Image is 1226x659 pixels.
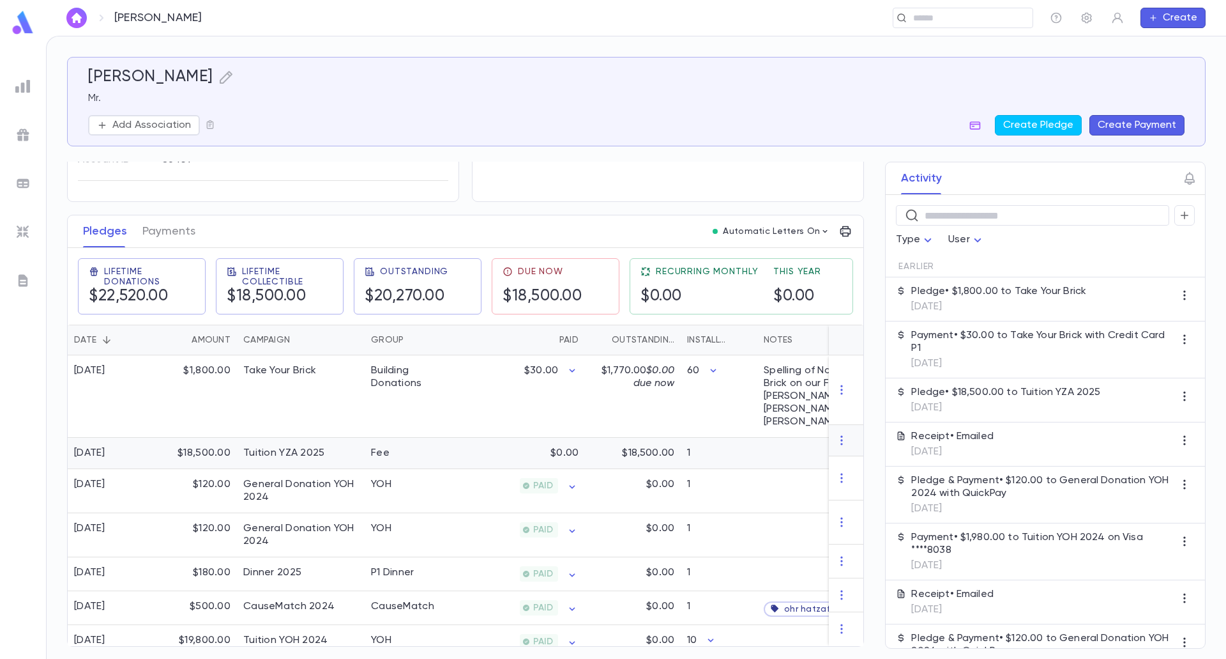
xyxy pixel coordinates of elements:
[154,355,237,438] div: $1,800.00
[559,325,579,355] div: Paid
[227,287,306,306] h5: $18,500.00
[911,386,1100,399] p: Pledge • $18,500.00 to Tuition YZA 2025
[154,591,237,625] div: $500.00
[646,634,674,647] p: $0.00
[243,325,290,355] div: Campaign
[898,261,934,272] span: Earlier
[88,92,1184,105] p: Mr.
[1089,115,1184,136] button: Create Payment
[518,267,563,277] span: Due Now
[528,569,558,579] span: PAID
[104,267,195,287] span: Lifetime Donations
[365,325,460,355] div: Group
[681,557,757,591] div: 1
[237,325,365,355] div: Campaign
[404,330,424,350] button: Sort
[243,364,316,377] div: Take Your Brick
[528,525,558,535] span: PAID
[460,325,585,355] div: Paid
[96,330,117,350] button: Sort
[68,325,154,355] div: Date
[911,329,1174,355] p: Payment • $30.00 to Take Your Brick with Credit Card P1
[640,287,682,306] h5: $0.00
[911,285,1086,298] p: Pledge • $1,800.00 to Take Your Brick
[243,447,324,460] div: Tuition YZA 2025
[15,176,31,191] img: batches_grey.339ca447c9d9533ef1741baa751efc33.svg
[371,447,390,460] div: Fee
[681,469,757,513] div: 1
[371,325,404,355] div: Group
[243,566,301,579] div: Dinner 2025
[773,267,821,277] span: This Year
[15,273,31,288] img: letters_grey.7941b92b52307dd3b8a917253454ce1c.svg
[154,557,237,591] div: $180.00
[88,68,213,87] h5: [PERSON_NAME]
[948,228,985,252] div: User
[687,634,697,647] p: 10
[371,364,454,390] div: Building Donations
[730,330,751,350] button: Sort
[687,364,699,377] p: 60
[550,447,579,460] p: $0.00
[757,325,917,355] div: Notes
[371,478,391,491] div: YOH
[911,357,1174,370] p: [DATE]
[74,600,105,613] div: [DATE]
[681,513,757,557] div: 1
[371,522,391,535] div: YOH
[74,634,105,647] div: [DATE]
[154,325,237,355] div: Amount
[112,119,191,132] p: Add Association
[764,325,792,355] div: Notes
[585,325,681,355] div: Outstanding
[371,600,434,613] div: CauseMatch
[89,287,168,306] h5: $22,520.00
[723,226,820,236] p: Automatic Letters On
[528,637,558,647] span: PAID
[528,603,558,613] span: PAID
[74,522,105,535] div: [DATE]
[74,325,96,355] div: Date
[896,235,920,245] span: Type
[646,566,674,579] p: $0.00
[656,267,758,277] span: Recurring Monthly
[646,600,674,613] p: $0.00
[10,10,36,35] img: logo
[591,330,612,350] button: Sort
[784,604,865,614] span: ohr hatzafon / zaj
[365,287,444,306] h5: $20,270.00
[687,325,730,355] div: Installments
[646,522,674,535] p: $0.00
[911,559,1174,572] p: [DATE]
[83,215,127,247] button: Pledges
[15,224,31,240] img: imports_grey.530a8a0e642e233f2baf0ef88e8c9fcb.svg
[154,438,237,469] div: $18,500.00
[243,600,335,613] div: CauseMatch 2024
[948,235,970,245] span: User
[539,330,559,350] button: Sort
[911,446,994,458] p: [DATE]
[591,364,674,390] p: $1,770.00
[911,430,994,443] p: Receipt • Emailed
[896,228,935,252] div: Type
[911,401,1100,414] p: [DATE]
[154,625,237,659] div: $19,800.00
[88,115,200,136] button: Add Association
[290,330,310,350] button: Sort
[74,447,105,460] div: [DATE]
[242,267,333,287] span: Lifetime Collectible
[911,300,1086,313] p: [DATE]
[708,222,835,240] button: Automatic Letters On
[371,634,391,647] div: YOH
[243,634,328,647] div: Tuition YOH 2024
[622,447,674,460] p: $18,500.00
[74,364,105,377] div: [DATE]
[74,566,105,579] div: [DATE]
[528,481,558,491] span: PAID
[646,478,674,491] p: $0.00
[69,13,84,23] img: home_white.a664292cf8c1dea59945f0da9f25487c.svg
[911,474,1174,500] p: Pledge & Payment • $120.00 to General Donation YOH 2024 with QuickPay
[243,478,358,504] div: General Donation YOH 2024
[380,267,448,277] span: Outstanding
[681,591,757,625] div: 1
